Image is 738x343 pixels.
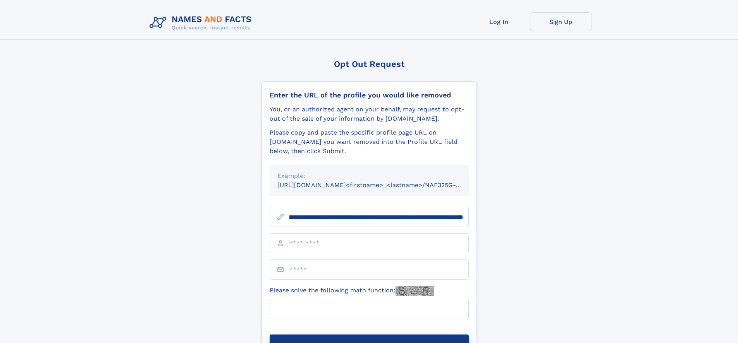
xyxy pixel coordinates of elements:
[468,12,530,31] a: Log In
[530,12,592,31] a: Sign Up
[270,128,469,156] div: Please copy and paste the specific profile page URL on [DOMAIN_NAME] you want removed into the Pr...
[146,12,258,33] img: Logo Names and Facts
[270,105,469,123] div: You, or an authorized agent on your behalf, may request to opt-out of the sale of your informatio...
[277,181,483,189] small: [URL][DOMAIN_NAME]<firstname>_<lastname>/NAF325G-xxxxxxxx
[270,286,434,296] label: Please solve the following math function:
[270,91,469,99] div: Enter the URL of the profile you would like removed
[261,59,477,69] div: Opt Out Request
[277,171,461,181] div: Example:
